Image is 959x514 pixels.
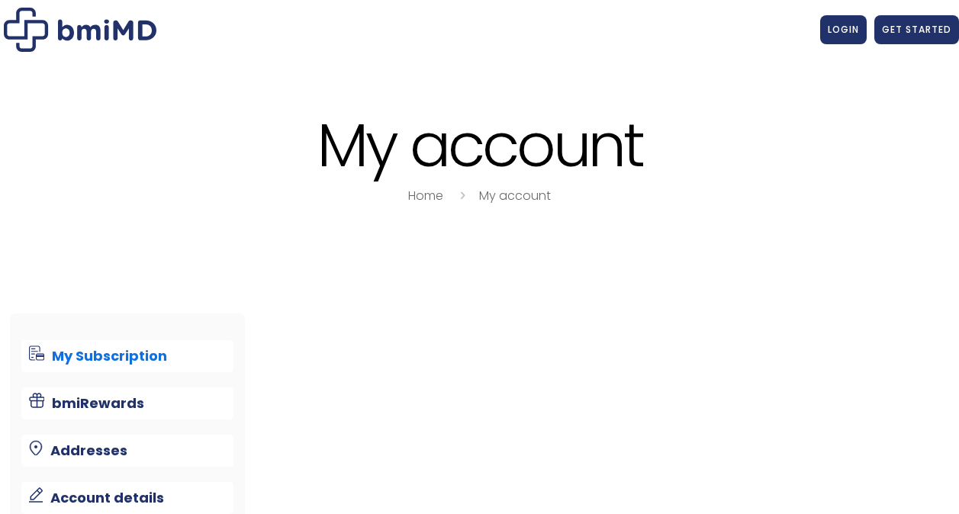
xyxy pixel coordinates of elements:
a: My account [479,187,551,204]
a: My Subscription [21,340,233,372]
span: GET STARTED [882,23,951,36]
a: LOGIN [820,15,867,44]
a: Home [408,187,443,204]
a: GET STARTED [874,15,959,44]
img: My account [4,8,156,52]
a: bmiRewards [21,387,233,419]
a: Addresses [21,435,233,467]
i: breadcrumbs separator [454,187,471,204]
a: Account details [21,482,233,514]
span: LOGIN [828,23,859,36]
